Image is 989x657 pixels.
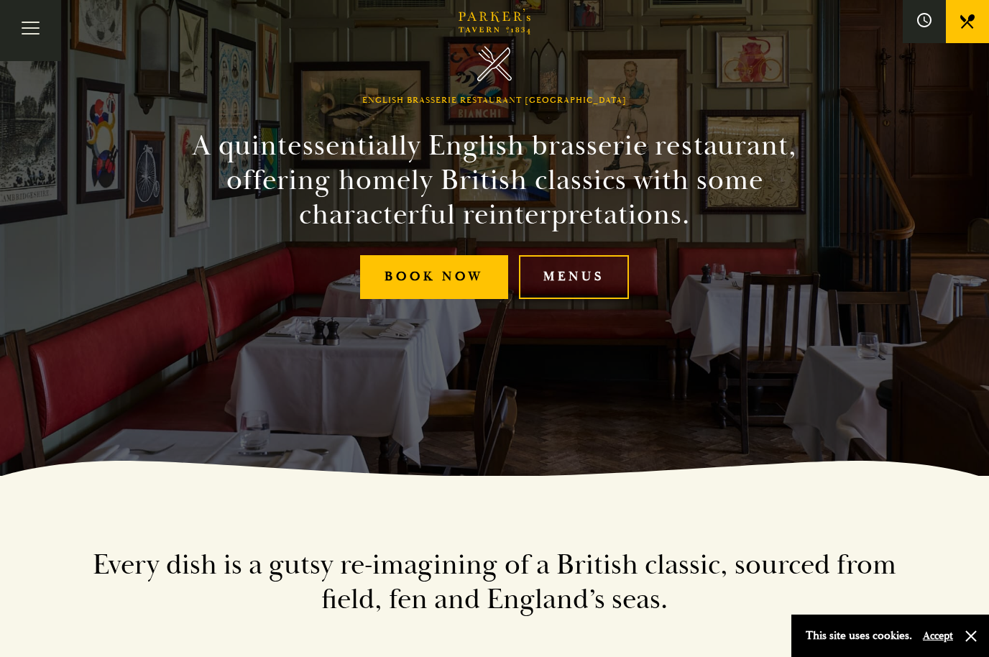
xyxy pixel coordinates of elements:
[362,96,627,106] h1: English Brasserie Restaurant [GEOGRAPHIC_DATA]
[519,255,629,299] a: Menus
[167,129,822,232] h2: A quintessentially English brasserie restaurant, offering homely British classics with some chara...
[477,46,512,81] img: Parker's Tavern Brasserie Cambridge
[360,255,508,299] a: Book Now
[923,629,953,643] button: Accept
[806,625,912,646] p: This site uses cookies.
[964,629,978,643] button: Close and accept
[85,548,904,617] h2: Every dish is a gutsy re-imagining of a British classic, sourced from field, fen and England’s seas.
